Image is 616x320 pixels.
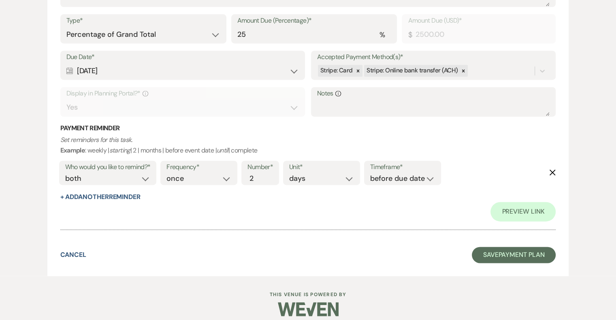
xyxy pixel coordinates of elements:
span: Stripe: Online bank transfer (ACH) [367,66,458,74]
button: + AddAnotherReminder [60,194,141,200]
label: Accepted Payment Method(s)* [317,51,550,63]
p: : weekly | | 2 | months | before event date | | complete [60,135,556,155]
label: Notes [317,88,550,100]
label: Unit* [289,161,354,173]
label: Number* [247,161,273,173]
span: Stripe: Card [320,66,352,74]
b: Example [60,146,85,155]
label: Type* [66,15,220,27]
label: Amount Due (Percentage)* [237,15,391,27]
div: $ [408,30,411,40]
i: Set reminders for this task. [60,136,132,144]
div: % [379,30,385,40]
label: Who would you like to remind?* [65,161,151,173]
button: SavePayment Plan [472,247,556,263]
label: Amount Due (USD)* [408,15,550,27]
i: until [217,146,228,155]
label: Display in Planning Portal?* [66,88,299,100]
label: Frequency* [166,161,231,173]
label: Due Date* [66,51,299,63]
div: [DATE] [66,63,299,79]
a: Preview Link [490,202,556,221]
label: Timeframe* [370,161,435,173]
i: starting [109,146,130,155]
button: Cancel [60,252,87,258]
h3: Payment Reminder [60,124,556,133]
